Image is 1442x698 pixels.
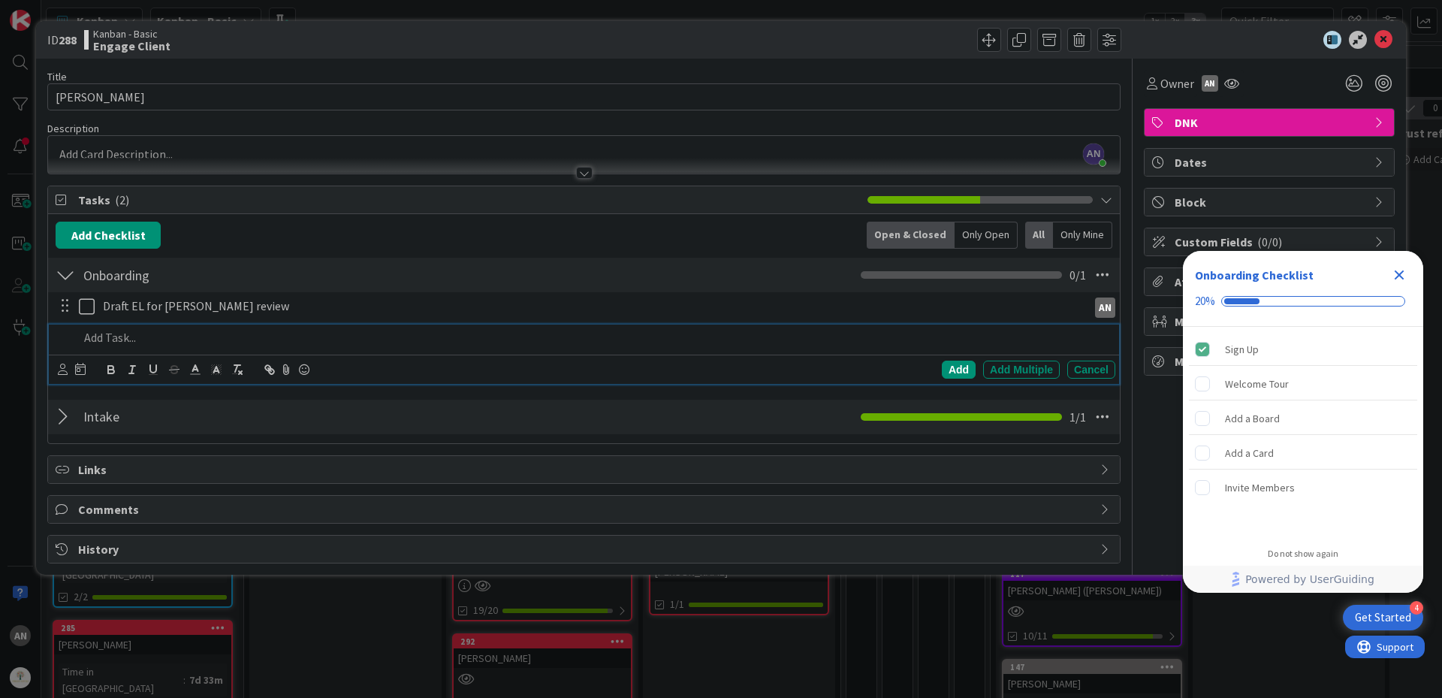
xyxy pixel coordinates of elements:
button: Add Checklist [56,222,161,249]
label: Title [47,70,67,83]
div: Open Get Started checklist, remaining modules: 4 [1343,605,1423,630]
span: Description [47,122,99,135]
div: Welcome Tour is incomplete. [1189,367,1417,400]
div: Cancel [1067,361,1115,379]
div: 20% [1195,295,1215,308]
div: Only Open [955,222,1018,249]
div: Checklist items [1183,327,1423,538]
div: Footer [1183,566,1423,593]
div: Invite Members is incomplete. [1189,471,1417,504]
div: Only Mine [1053,222,1112,249]
div: Sign Up is complete. [1189,333,1417,366]
span: Owner [1160,74,1194,92]
span: ID [47,31,77,49]
div: Onboarding Checklist [1195,266,1314,284]
span: Attachments [1175,273,1367,291]
span: 1 / 1 [1069,408,1086,426]
span: Support [32,2,68,20]
div: Checklist Container [1183,251,1423,593]
span: History [78,540,1093,558]
div: Add a Card is incomplete. [1189,437,1417,470]
div: Welcome Tour [1225,375,1289,393]
span: 0 / 1 [1069,266,1086,284]
div: Sign Up [1225,340,1259,358]
div: 4 [1410,601,1423,615]
div: AN [1095,298,1115,318]
span: Kanban - Basic [93,28,170,40]
span: AN [1083,144,1104,165]
span: Links [78,461,1093,479]
a: Powered by UserGuiding [1190,566,1416,593]
span: ( 2 ) [115,192,129,207]
span: Metrics [1175,352,1367,370]
div: AN [1202,75,1218,92]
p: Draft EL for [PERSON_NAME] review [103,298,1081,315]
span: Comments [78,500,1093,518]
span: Mirrors [1175,313,1367,331]
div: Get Started [1355,610,1411,625]
input: Add Checklist... [78,403,416,431]
div: Open & Closed [867,222,955,249]
div: Add Multiple [983,361,1060,379]
span: Powered by UserGuiding [1245,570,1374,588]
div: Do not show again [1268,548,1338,560]
div: Checklist progress: 20% [1195,295,1411,308]
span: DNK [1175,113,1367,131]
span: Dates [1175,153,1367,171]
b: 288 [59,32,77,47]
div: Add a Board is incomplete. [1189,402,1417,435]
div: Add [942,361,976,379]
span: ( 0/0 ) [1257,234,1282,249]
b: Engage Client [93,40,170,52]
input: type card name here... [47,83,1121,110]
div: Close Checklist [1387,263,1411,287]
div: All [1025,222,1053,249]
div: Add a Board [1225,409,1280,428]
div: Invite Members [1225,479,1295,497]
div: Add a Card [1225,444,1274,462]
span: Tasks [78,191,860,209]
span: Custom Fields [1175,233,1367,251]
input: Add Checklist... [78,261,416,289]
span: Block [1175,193,1367,211]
